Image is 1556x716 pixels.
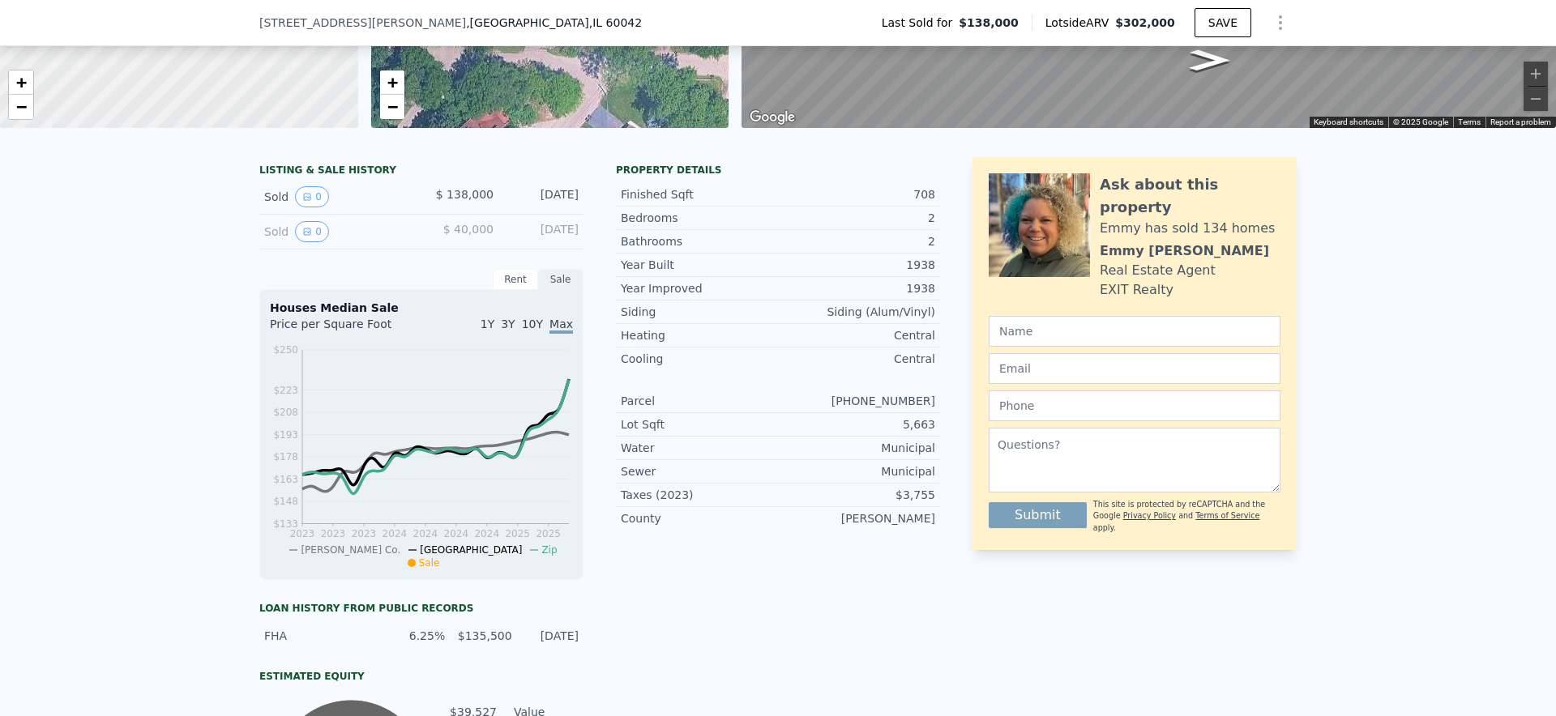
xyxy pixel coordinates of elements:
button: SAVE [1195,8,1251,37]
div: LISTING & SALE HISTORY [259,164,583,180]
div: Sewer [621,463,778,479]
div: 1938 [778,280,935,296]
div: Property details [616,164,940,177]
span: Lotside ARV [1045,15,1115,31]
div: 708 [778,186,935,202]
div: Parcel [621,393,778,409]
div: Bedrooms [621,210,778,226]
div: [DATE] [507,186,579,207]
div: Rent [493,269,538,290]
div: Water [621,440,778,456]
div: Sold [264,186,408,207]
button: Keyboard shortcuts [1314,117,1383,128]
div: Municipal [778,440,935,456]
a: Privacy Policy [1123,511,1176,520]
div: Real Estate Agent [1100,261,1216,280]
span: Last Sold for [882,15,960,31]
tspan: 2025 [505,528,530,539]
div: This site is protected by reCAPTCHA and the Google and apply. [1093,499,1280,534]
span: $ 138,000 [436,188,494,201]
div: Ask about this property [1100,173,1280,219]
a: Zoom in [380,70,404,95]
div: $135,500 [455,628,511,644]
div: [PERSON_NAME] [778,510,935,526]
div: Year Improved [621,280,778,296]
span: , IL 60042 [589,16,642,29]
span: + [387,72,397,92]
span: , [GEOGRAPHIC_DATA] [466,15,642,31]
a: Report a problem [1490,117,1551,126]
span: Sale [419,557,440,569]
button: Submit [989,502,1087,528]
tspan: $163 [273,474,298,485]
img: Google [746,107,799,128]
div: Year Built [621,257,778,273]
span: Max [549,318,573,334]
div: Finished Sqft [621,186,778,202]
div: County [621,510,778,526]
span: 3Y [501,318,515,330]
span: $138,000 [959,15,1019,31]
button: Zoom out [1524,87,1548,111]
button: View historical data [295,221,329,242]
tspan: $133 [273,518,298,530]
tspan: 2024 [413,528,438,539]
tspan: $223 [273,385,298,396]
span: − [16,96,27,117]
div: 2 [778,233,935,249]
tspan: $208 [273,407,298,418]
div: Central [778,327,935,343]
input: Phone [989,390,1280,421]
div: Central [778,351,935,367]
button: Zoom in [1524,62,1548,86]
span: 10Y [522,318,543,330]
span: 1Y [481,318,494,330]
div: 1938 [778,257,935,273]
div: Sale [538,269,583,290]
div: [PHONE_NUMBER] [778,393,935,409]
div: [DATE] [522,628,579,644]
tspan: 2024 [474,528,499,539]
input: Email [989,353,1280,384]
div: Sold [264,221,408,242]
div: EXIT Realty [1100,280,1173,300]
div: Heating [621,327,778,343]
span: $ 40,000 [443,223,494,236]
div: Siding (Alum/Vinyl) [778,304,935,320]
div: Municipal [778,463,935,479]
a: Zoom in [9,70,33,95]
div: Taxes (2023) [621,487,778,503]
a: Zoom out [9,95,33,119]
div: Houses Median Sale [270,300,573,316]
div: $3,755 [778,487,935,503]
div: 2 [778,210,935,226]
button: View historical data [295,186,329,207]
button: Show Options [1264,6,1297,39]
a: Open this area in Google Maps (opens a new window) [746,107,799,128]
span: [GEOGRAPHIC_DATA] [420,544,522,556]
div: 5,663 [778,416,935,433]
tspan: $250 [273,344,298,356]
div: Price per Square Foot [270,316,421,342]
tspan: $193 [273,429,298,441]
span: [STREET_ADDRESS][PERSON_NAME] [259,15,466,31]
tspan: 2024 [444,528,469,539]
path: Go South, Circle Dr [1172,45,1246,76]
span: + [16,72,27,92]
div: Estimated Equity [259,670,583,683]
tspan: 2025 [536,528,561,539]
div: Lot Sqft [621,416,778,433]
tspan: 2023 [321,528,346,539]
div: Siding [621,304,778,320]
div: [DATE] [507,221,579,242]
a: Zoom out [380,95,404,119]
div: Cooling [621,351,778,367]
div: Emmy has sold 134 homes [1100,219,1275,238]
a: Terms [1458,117,1481,126]
div: Loan history from public records [259,602,583,615]
div: FHA [264,628,378,644]
div: Emmy [PERSON_NAME] [1100,241,1269,261]
tspan: 2023 [290,528,315,539]
a: Terms of Service [1195,511,1259,520]
div: Bathrooms [621,233,778,249]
